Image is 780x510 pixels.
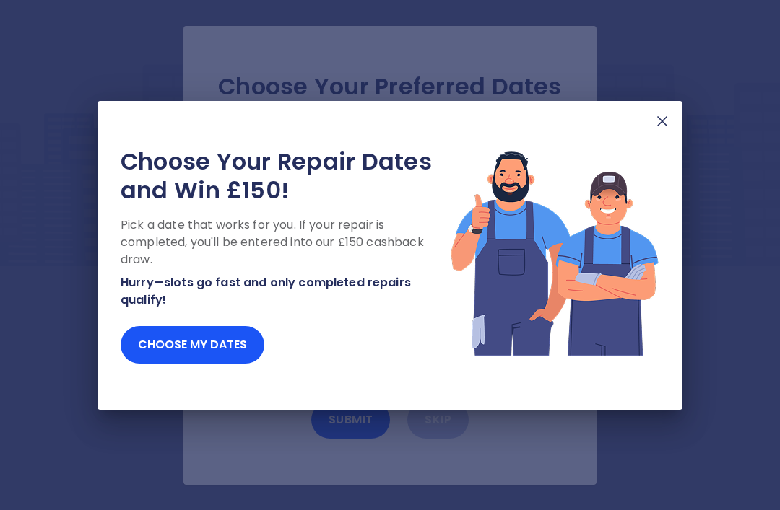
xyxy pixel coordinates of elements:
img: X Mark [654,113,671,130]
button: Choose my dates [121,326,264,364]
img: Lottery [450,147,659,358]
p: Pick a date that works for you. If your repair is completed, you'll be entered into our £150 cash... [121,216,450,268]
h2: Choose Your Repair Dates and Win £150! [121,147,450,205]
p: Hurry—slots go fast and only completed repairs qualify! [121,274,450,309]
